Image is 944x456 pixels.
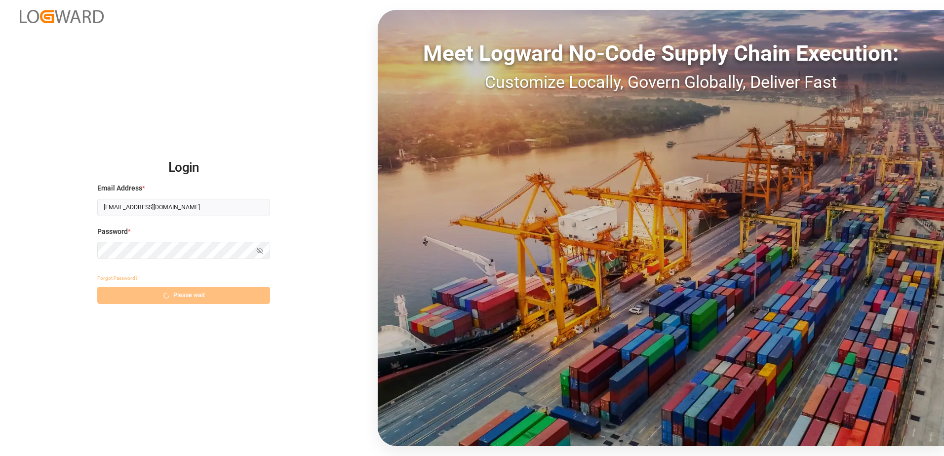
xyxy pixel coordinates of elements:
img: Logward_new_orange.png [20,10,104,23]
span: Email Address [97,183,142,193]
div: Customize Locally, Govern Globally, Deliver Fast [378,70,944,95]
div: Meet Logward No-Code Supply Chain Execution: [378,37,944,70]
input: Enter your email [97,199,270,216]
span: Password [97,227,128,237]
h2: Login [97,152,270,184]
